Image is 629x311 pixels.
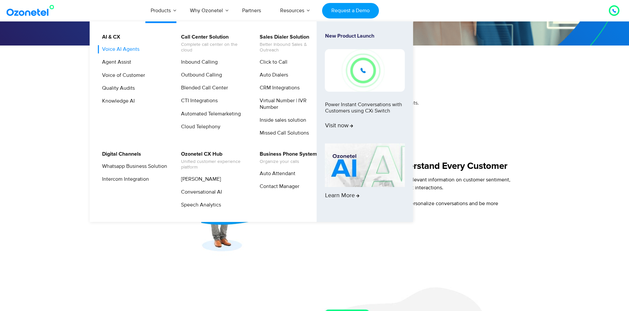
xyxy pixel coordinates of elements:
a: Speech Analytics [177,201,222,209]
span: Assist your agents with relevant information on customer sentiment, demographics, and recent inte... [353,176,510,191]
a: Conversational AI [177,188,223,196]
a: Business Phone SystemOrganize your calls [255,150,318,166]
a: Digital Channels [98,150,142,158]
a: Voice AI Agents [98,45,140,53]
h5: Instantly Understand Every Customer [353,162,520,171]
a: Virtual Number | IVR Number [255,97,326,111]
a: Automated Telemarketing [177,110,242,118]
span: Complete call center on the cloud [181,42,246,53]
a: Learn More [325,143,405,211]
a: New Product LaunchPower Instant Conversations with Customers using CXi SwitchVisit now [325,33,405,141]
span: Visit now [325,122,353,130]
a: Click to Call [255,58,288,66]
a: Intercom Integration [98,175,150,183]
a: [PERSON_NAME] [177,175,222,183]
a: Missed Call Solutions [255,129,310,137]
a: Agent Assist [98,58,132,66]
a: CRM Integrations [255,84,301,92]
a: Blended Call Center [177,84,229,92]
a: Auto Attendant [255,170,296,178]
a: Cloud Telephony [177,123,221,131]
a: Contact Manager [255,182,300,191]
span: Learn More [325,192,359,200]
a: Quality Audits [98,84,136,92]
a: Sales Dialer SolutionBetter Inbound Sales & Outreach [255,33,326,54]
a: Voice of Customer [98,71,146,79]
span: Organize your calls [260,159,317,165]
a: Auto Dialers [255,71,289,79]
a: Outbound Calling [177,71,223,79]
a: CTI Integrations [177,97,219,105]
a: Knowledge AI [98,97,136,105]
a: AI & CX [98,33,121,41]
a: Inside sales solution [255,116,307,124]
a: Request a Demo [322,3,379,18]
a: Whatsapp Business Solution [98,162,168,171]
a: Inbound Calling [177,58,219,66]
img: New-Project-17.png [325,49,405,91]
a: Call Center SolutionComplete call center on the cloud [177,33,247,54]
img: AI [325,143,405,187]
a: Ozonetel CX HubUnified customer experience platform [177,150,247,171]
span: Unified customer experience platform [181,159,246,170]
span: Better Inbound Sales & Outreach [260,42,325,53]
span: Enable them to quickly personalize conversations and be more empathetic. [353,200,498,215]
